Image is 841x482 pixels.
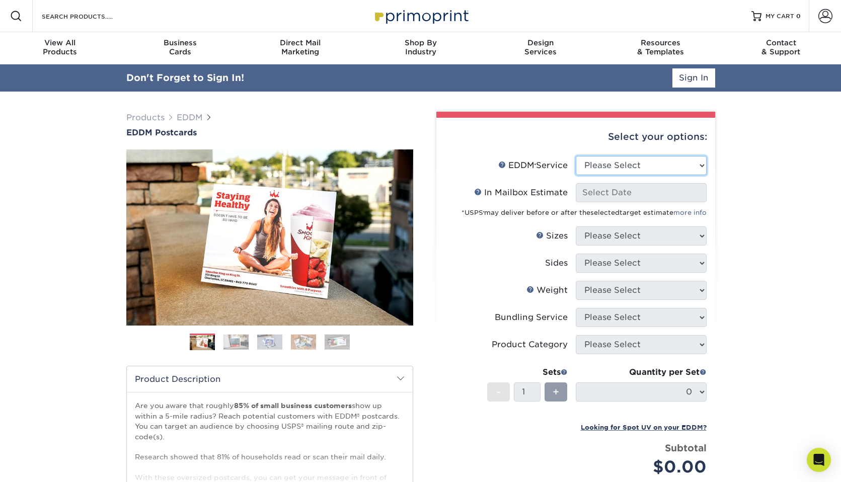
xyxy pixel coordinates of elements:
[223,334,249,350] img: EDDM 02
[672,68,715,88] a: Sign In
[120,38,241,56] div: Cards
[553,384,559,399] span: +
[474,187,568,199] div: In Mailbox Estimate
[495,311,568,324] div: Bundling Service
[325,334,350,350] img: EDDM 05
[496,384,501,399] span: -
[240,38,360,56] div: Marketing
[766,12,794,21] span: MY CART
[807,448,831,472] div: Open Intercom Messenger
[360,38,481,47] span: Shop By
[370,5,471,27] img: Primoprint
[492,339,568,351] div: Product Category
[126,128,413,137] a: EDDM Postcards
[462,209,707,216] small: *USPS may deliver before or after the target estimate
[526,284,568,296] div: Weight
[721,32,841,64] a: Contact& Support
[127,366,413,392] h2: Product Description
[665,442,707,453] strong: Subtotal
[120,32,241,64] a: BusinessCards
[601,38,721,47] span: Resources
[601,32,721,64] a: Resources& Templates
[536,230,568,242] div: Sizes
[796,13,801,20] span: 0
[126,71,244,85] div: Don't Forget to Sign In!
[721,38,841,47] span: Contact
[576,183,707,202] input: Select Date
[126,113,165,122] a: Products
[498,159,568,172] div: EDDM Service
[481,38,601,56] div: Services
[590,209,620,216] span: selected
[240,32,360,64] a: Direct MailMarketing
[576,366,707,378] div: Quantity per Set
[240,38,360,47] span: Direct Mail
[444,118,707,156] div: Select your options:
[234,401,352,410] strong: 85% of small business customers
[360,32,481,64] a: Shop ByIndustry
[534,163,536,167] sup: ®
[583,455,707,479] div: $0.00
[481,38,601,47] span: Design
[126,128,197,137] span: EDDM Postcards
[360,38,481,56] div: Industry
[120,38,241,47] span: Business
[41,10,139,22] input: SEARCH PRODUCTS.....
[126,138,413,337] img: EDDM Postcards 01
[545,257,568,269] div: Sides
[487,366,568,378] div: Sets
[581,424,707,431] small: Looking for Spot UV on your EDDM?
[291,334,316,350] img: EDDM 04
[190,334,215,352] img: EDDM 01
[581,422,707,432] a: Looking for Spot UV on your EDDM?
[673,209,707,216] a: more info
[481,32,601,64] a: DesignServices
[483,211,484,214] sup: ®
[177,113,203,122] a: EDDM
[721,38,841,56] div: & Support
[601,38,721,56] div: & Templates
[257,334,282,350] img: EDDM 03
